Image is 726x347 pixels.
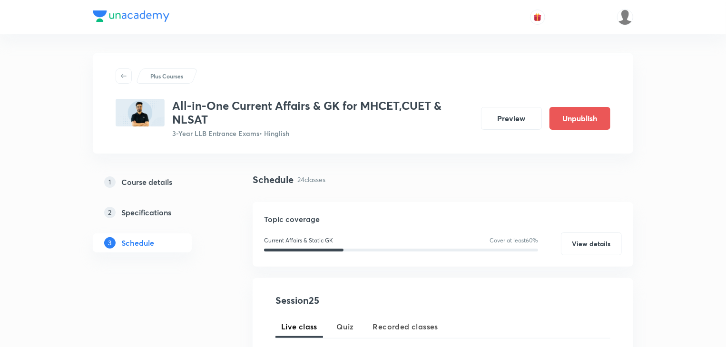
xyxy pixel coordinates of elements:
[253,173,294,187] h4: Schedule
[549,107,610,130] button: Unpublish
[533,13,542,21] img: avatar
[121,207,171,218] h5: Specifications
[275,293,449,308] h4: Session 25
[121,176,172,188] h5: Course details
[93,173,222,192] a: 1Course details
[150,72,183,80] p: Plus Courses
[172,128,473,138] p: 3-Year LLB Entrance Exams • Hinglish
[104,237,116,249] p: 3
[297,174,325,184] p: 24 classes
[93,10,169,24] a: Company Logo
[481,107,542,130] button: Preview
[490,236,538,245] p: Cover at least 60 %
[116,99,165,126] img: 55E830A0-DAEF-4A12-8A66-AA895D2DA24E_plus.png
[264,236,333,245] p: Current Affairs & Static GK
[617,9,633,25] img: sejal
[530,10,545,25] button: avatar
[264,213,622,225] h5: Topic coverage
[93,203,222,222] a: 2Specifications
[561,232,622,255] button: View details
[336,321,354,332] span: Quiz
[172,99,473,126] h3: All-in-One Current Affairs & GK for MHCET,CUET & NLSAT
[104,207,116,218] p: 2
[121,237,154,249] h5: Schedule
[93,10,169,22] img: Company Logo
[281,321,317,332] span: Live class
[104,176,116,188] p: 1
[373,321,438,332] span: Recorded classes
